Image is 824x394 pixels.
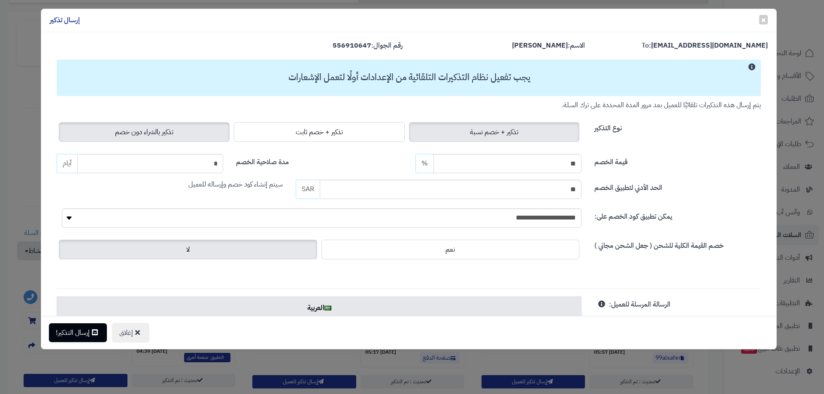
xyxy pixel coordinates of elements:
[115,127,173,137] span: تذكير بالشراء دون خصم
[651,40,768,51] strong: [EMAIL_ADDRESS][DOMAIN_NAME]
[57,296,582,319] a: العربية
[112,323,149,343] button: إغلاق
[296,180,320,199] span: SAR
[512,40,568,51] strong: [PERSON_NAME]
[61,72,757,82] h3: يجب تفعيل نظام التذكيرات التلقائية من الإعدادات أولًا لتعمل الإشعارات
[333,40,371,51] strong: 556910647
[594,238,724,251] label: خصم القيمة الكلية للشحن ( جعل الشحن مجاني )
[186,244,190,255] span: لا
[761,13,766,26] span: ×
[594,154,627,167] label: قيمة الخصم
[57,154,77,173] span: أيام
[470,127,518,137] span: تذكير + خصم نسبة
[421,158,428,168] span: %
[324,306,331,310] img: ar.png
[609,296,670,310] label: الرسالة المرسلة للعميل:
[188,179,283,189] span: سيتم إنشاء كود خصم وإرساله للعميل
[236,154,289,167] label: مدة صلاحية الخصم
[642,41,768,51] label: To:
[594,120,622,133] label: نوع التذكير
[333,41,403,51] label: رقم الجوال:
[562,100,761,110] small: يتم إرسال هذه التذكيرات تلقائيًا للعميل بعد مرور المدة المحددة على ترك السلة.
[50,15,80,25] h4: إرسال تذكير
[512,41,585,51] label: الاسم:
[445,244,455,255] span: نعم
[594,180,662,193] label: الحد الأدني لتطبيق الخصم
[49,323,107,342] button: إرسال التذكير!
[296,127,343,137] span: تذكير + خصم ثابت
[594,208,672,222] label: يمكن تطبيق كود الخصم على:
